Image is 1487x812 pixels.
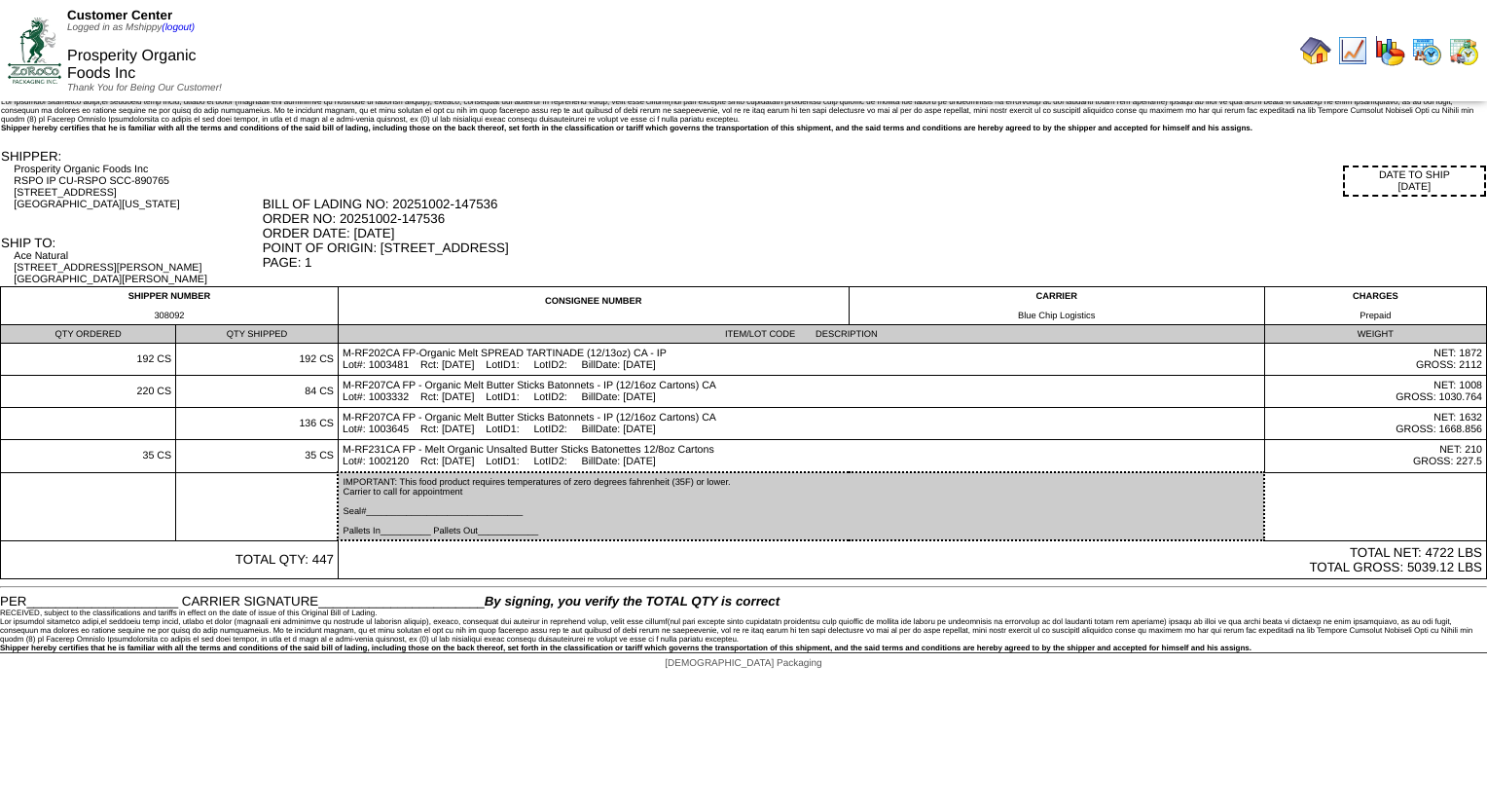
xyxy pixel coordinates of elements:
td: NET: 1008 GROSS: 1030.764 [1264,376,1486,408]
img: home.gif [1300,35,1331,66]
a: (logout) [162,22,195,33]
span: By signing, you verify the TOTAL QTY is correct [485,594,780,609]
td: QTY SHIPPED [176,325,339,344]
td: CHARGES [1264,287,1486,325]
div: SHIPPER: [1,149,261,164]
td: ITEM/LOT CODE DESCRIPTION [338,325,1264,344]
td: WEIGHT [1264,325,1486,344]
div: Ace Natural [STREET_ADDRESS][PERSON_NAME] [GEOGRAPHIC_DATA][PERSON_NAME] [14,250,260,285]
img: ZoRoCo_Logo(Green%26Foil)%20jpg.webp [8,18,61,83]
span: Logged in as Mshippy [67,22,195,33]
span: Customer Center [67,8,172,22]
td: SHIPPER NUMBER [1,287,339,325]
td: TOTAL NET: 4722 LBS TOTAL GROSS: 5039.12 LBS [338,540,1486,579]
div: BILL OF LADING NO: 20251002-147536 ORDER NO: 20251002-147536 ORDER DATE: [DATE] POINT OF ORIGIN: ... [263,197,1486,270]
td: 35 CS [176,440,339,473]
div: Prepaid [1269,311,1482,320]
img: line_graph.gif [1337,35,1368,66]
div: Shipper hereby certifies that he is familiar with all the terms and conditions of the said bill o... [1,124,1486,132]
div: Blue Chip Logistics [853,311,1260,320]
td: QTY ORDERED [1,325,176,344]
td: 136 CS [176,408,339,440]
td: 220 CS [1,376,176,408]
div: Prosperity Organic Foods Inc RSPO IP CU-RSPO SCC-890765 [STREET_ADDRESS] [GEOGRAPHIC_DATA][US_STATE] [14,164,260,210]
td: IMPORTANT: This food product requires temperatures of zero degrees fahrenheit (35F) or lower. Car... [338,472,1264,540]
td: 84 CS [176,376,339,408]
td: 192 CS [176,344,339,376]
td: 35 CS [1,440,176,473]
img: calendarprod.gif [1411,35,1442,66]
span: [DEMOGRAPHIC_DATA] Packaging [665,658,821,669]
td: CARRIER [849,287,1264,325]
td: M-RF207CA FP - Organic Melt Butter Sticks Batonnets - IP (12/16oz Cartons) CA Lot#: 1003645 Rct: ... [338,408,1264,440]
td: NET: 1872 GROSS: 2112 [1264,344,1486,376]
td: CONSIGNEE NUMBER [338,287,849,325]
span: Thank You for Being Our Customer! [67,83,222,93]
img: calendarinout.gif [1448,35,1479,66]
span: Prosperity Organic Foods Inc [67,48,197,82]
td: TOTAL QTY: 447 [1,540,339,579]
img: graph.gif [1374,35,1405,66]
td: 192 CS [1,344,176,376]
div: 308092 [5,311,334,320]
td: M-RF202CA FP-Organic Melt SPREAD TARTINADE (12/13oz) CA - IP Lot#: 1003481 Rct: [DATE] LotID1: Lo... [338,344,1264,376]
div: SHIP TO: [1,236,261,250]
td: M-RF231CA FP - Melt Organic Unsalted Butter Sticks Batonettes 12/8oz Cartons Lot#: 1002120 Rct: [... [338,440,1264,473]
td: M-RF207CA FP - Organic Melt Butter Sticks Batonnets - IP (12/16oz Cartons) CA Lot#: 1003332 Rct: ... [338,376,1264,408]
div: DATE TO SHIP [DATE] [1343,166,1486,197]
td: NET: 1632 GROSS: 1668.856 [1264,408,1486,440]
td: NET: 210 GROSS: 227.5 [1264,440,1486,473]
